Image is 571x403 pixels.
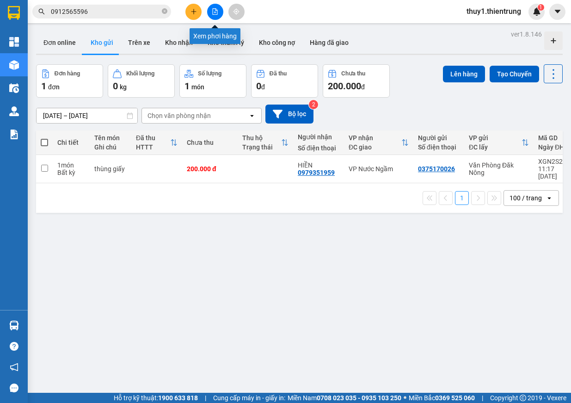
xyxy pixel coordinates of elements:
button: Kho công nợ [252,31,302,54]
span: đ [361,83,365,91]
button: aim [228,4,245,20]
span: message [10,384,18,392]
button: caret-down [549,4,565,20]
th: Toggle SortBy [464,130,534,155]
span: plus [190,8,197,15]
div: Chưa thu [187,139,233,146]
span: 200.000 [328,81,361,92]
span: Miền Bắc [409,393,475,403]
button: Đã thu0đ [251,64,318,98]
button: Chưa thu200.000đ [323,64,390,98]
div: Số điện thoại [418,143,460,151]
img: warehouse-icon [9,60,19,70]
span: 1 [539,4,542,11]
span: đ [261,83,265,91]
div: Số điện thoại [298,144,339,152]
span: 0 [256,81,261,92]
svg: open [546,194,553,202]
div: Đã thu [136,134,170,142]
span: close-circle [162,7,167,16]
div: Đơn hàng [55,70,80,77]
div: ĐC lấy [469,143,522,151]
span: caret-down [553,7,562,16]
div: 0375170026 [418,165,455,173]
button: Khối lượng0kg [108,64,175,98]
div: Đã thu [270,70,287,77]
div: HIỀN [298,161,339,169]
button: Kho gửi [83,31,121,54]
strong: 1900 633 818 [158,394,198,402]
button: Hàng đã giao [302,31,356,54]
div: VP nhận [349,134,401,142]
div: Tên món [94,134,127,142]
span: search [38,8,45,15]
span: ⚪️ [404,396,406,400]
span: | [205,393,206,403]
strong: 0708 023 035 - 0935 103 250 [317,394,401,402]
span: thuy1.thientrung [459,6,528,17]
span: file-add [212,8,218,15]
img: icon-new-feature [533,7,541,16]
img: solution-icon [9,130,19,139]
span: 1 [184,81,190,92]
div: Người gửi [418,134,460,142]
button: Lên hàng [443,66,485,82]
button: Tạo Chuyến [490,66,539,82]
button: Kho nhận [158,31,200,54]
button: 1 [455,191,469,205]
img: warehouse-icon [9,106,19,116]
button: Đơn online [36,31,83,54]
div: 100 / trang [510,193,542,203]
th: Toggle SortBy [344,130,413,155]
sup: 1 [538,4,544,11]
div: Ngày ĐH [538,143,564,151]
div: ĐC giao [349,143,401,151]
div: Thu hộ [242,134,281,142]
div: Chi tiết [57,139,85,146]
img: warehouse-icon [9,321,19,330]
input: Select a date range. [37,108,137,123]
span: close-circle [162,8,167,14]
div: Ghi chú [94,143,127,151]
div: 0979351959 [298,169,335,176]
div: Mã GD [538,134,564,142]
button: Đơn hàng1đơn [36,64,103,98]
span: kg [120,83,127,91]
button: Số lượng1món [179,64,246,98]
span: 0 [113,81,118,92]
span: Cung cấp máy in - giấy in: [213,393,285,403]
button: Bộ lọc [265,105,313,124]
span: question-circle [10,342,18,351]
span: copyright [520,395,526,401]
span: Hỗ trợ kỹ thuật: [114,393,198,403]
img: dashboard-icon [9,37,19,47]
span: notification [10,363,18,372]
div: 1 món [57,161,85,169]
span: | [482,393,483,403]
input: Tìm tên, số ĐT hoặc mã đơn [51,6,160,17]
img: warehouse-icon [9,83,19,93]
th: Toggle SortBy [131,130,182,155]
sup: 2 [309,100,318,109]
svg: open [248,112,256,119]
div: Trạng thái [242,143,281,151]
img: logo-vxr [8,6,20,20]
div: Xem phơi hàng [190,28,240,44]
div: Tạo kho hàng mới [544,31,563,50]
div: Chưa thu [341,70,365,77]
div: Văn Phòng Đăk Nông [469,161,529,176]
span: Miền Nam [288,393,401,403]
div: thùng giấy [94,165,127,173]
button: file-add [207,4,223,20]
button: plus [185,4,202,20]
div: 200.000 đ [187,165,233,173]
div: Bất kỳ [57,169,85,176]
span: 1 [41,81,46,92]
div: VP gửi [469,134,522,142]
div: Người nhận [298,133,339,141]
div: VP Nước Ngầm [349,165,409,173]
div: Khối lượng [126,70,154,77]
div: Chọn văn phòng nhận [147,111,211,120]
span: đơn [48,83,60,91]
div: HTTT [136,143,170,151]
